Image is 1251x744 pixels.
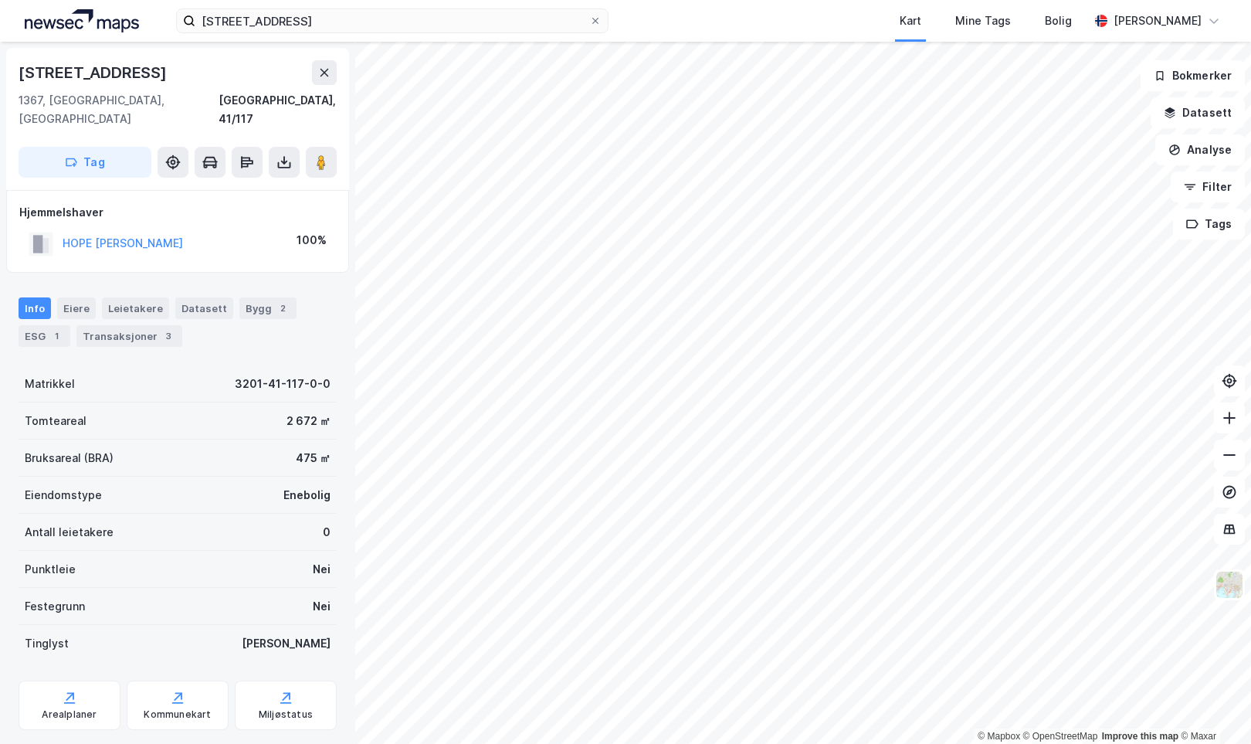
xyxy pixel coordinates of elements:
[1141,60,1245,91] button: Bokmerker
[25,634,69,653] div: Tinglyst
[1171,172,1245,202] button: Filter
[286,412,331,430] div: 2 672 ㎡
[19,325,70,347] div: ESG
[19,91,219,128] div: 1367, [GEOGRAPHIC_DATA], [GEOGRAPHIC_DATA]
[19,203,336,222] div: Hjemmelshaver
[25,9,139,32] img: logo.a4113a55bc3d86da70a041830d287a7e.svg
[1174,670,1251,744] div: Kontrollprogram for chat
[1045,12,1072,30] div: Bolig
[25,375,75,393] div: Matrikkel
[1174,670,1251,744] iframe: Chat Widget
[313,560,331,579] div: Nei
[259,708,313,721] div: Miljøstatus
[144,708,211,721] div: Kommunekart
[49,328,64,344] div: 1
[195,9,589,32] input: Søk på adresse, matrikkel, gårdeiere, leietakere eller personer
[275,301,290,316] div: 2
[313,597,331,616] div: Nei
[25,560,76,579] div: Punktleie
[19,60,170,85] div: [STREET_ADDRESS]
[1023,731,1098,742] a: OpenStreetMap
[1114,12,1202,30] div: [PERSON_NAME]
[1155,134,1245,165] button: Analyse
[25,597,85,616] div: Festegrunn
[297,231,327,250] div: 100%
[235,375,331,393] div: 3201-41-117-0-0
[19,147,151,178] button: Tag
[76,325,182,347] div: Transaksjoner
[1102,731,1178,742] a: Improve this map
[296,449,331,467] div: 475 ㎡
[219,91,337,128] div: [GEOGRAPHIC_DATA], 41/117
[283,486,331,504] div: Enebolig
[25,449,114,467] div: Bruksareal (BRA)
[25,412,86,430] div: Tomteareal
[175,297,233,319] div: Datasett
[1215,570,1244,600] img: Z
[57,297,96,319] div: Eiere
[161,328,176,344] div: 3
[19,297,51,319] div: Info
[242,634,331,653] div: [PERSON_NAME]
[1173,209,1245,240] button: Tags
[25,486,102,504] div: Eiendomstype
[25,523,114,542] div: Antall leietakere
[102,297,169,319] div: Leietakere
[42,708,97,721] div: Arealplaner
[1151,97,1245,128] button: Datasett
[955,12,1011,30] div: Mine Tags
[323,523,331,542] div: 0
[978,731,1020,742] a: Mapbox
[900,12,921,30] div: Kart
[239,297,297,319] div: Bygg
